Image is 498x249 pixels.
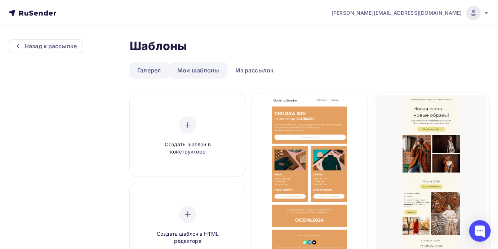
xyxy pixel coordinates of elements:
[332,9,462,17] span: [PERSON_NAME][EMAIL_ADDRESS][DOMAIN_NAME]
[25,42,77,50] div: Назад к рассылке
[154,230,222,245] span: Создать шаблон в HTML редакторе
[228,62,281,79] a: Из рассылок
[130,39,187,53] h2: Шаблоны
[130,62,168,79] a: Галерея
[170,62,227,79] a: Мои шаблоны
[332,6,489,20] a: [PERSON_NAME][EMAIL_ADDRESS][DOMAIN_NAME]
[154,141,222,156] span: Создать шаблон в конструкторе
